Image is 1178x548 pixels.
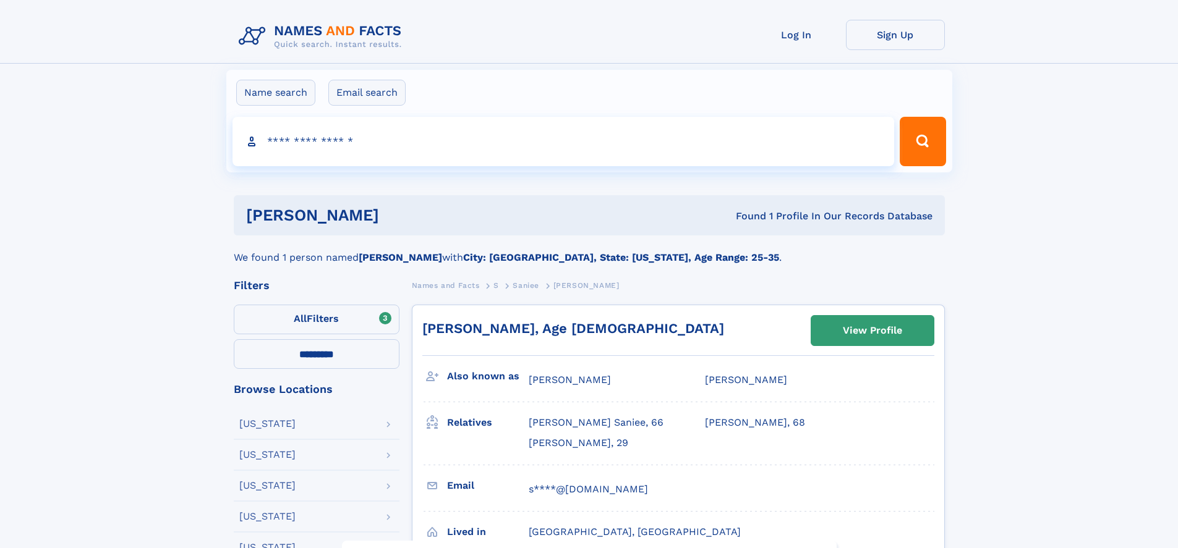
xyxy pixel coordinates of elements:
span: S [493,281,499,290]
b: City: [GEOGRAPHIC_DATA], State: [US_STATE], Age Range: 25-35 [463,251,779,263]
div: Filters [234,280,399,291]
a: Saniee [513,277,539,293]
span: [PERSON_NAME] [705,374,787,386]
span: [GEOGRAPHIC_DATA], [GEOGRAPHIC_DATA] [529,526,741,537]
a: [PERSON_NAME], 29 [529,436,628,450]
label: Filters [234,305,399,334]
h3: Also known as [447,366,529,387]
a: View Profile [811,316,934,345]
label: Email search [328,80,406,106]
h3: Relatives [447,412,529,433]
img: Logo Names and Facts [234,20,412,53]
h3: Lived in [447,521,529,542]
a: [PERSON_NAME], Age [DEMOGRAPHIC_DATA] [422,321,724,336]
div: [US_STATE] [239,419,296,429]
div: We found 1 person named with . [234,235,945,265]
a: S [493,277,499,293]
b: [PERSON_NAME] [359,251,442,263]
a: [PERSON_NAME] Saniee, 66 [529,416,664,429]
span: [PERSON_NAME] [529,374,611,386]
div: Browse Locations [234,384,399,395]
a: Names and Facts [412,277,480,293]
span: Saniee [513,281,539,290]
a: Log In [747,20,846,50]
div: View Profile [843,316,902,345]
a: [PERSON_NAME], 68 [705,416,805,429]
label: Name search [236,80,315,106]
span: All [294,313,307,324]
button: Search Button [900,117,945,166]
div: [US_STATE] [239,512,296,521]
input: search input [233,117,895,166]
h1: [PERSON_NAME] [246,208,558,223]
div: [US_STATE] [239,450,296,460]
h3: Email [447,475,529,496]
div: Found 1 Profile In Our Records Database [557,209,933,223]
a: Sign Up [846,20,945,50]
span: [PERSON_NAME] [553,281,620,290]
div: [US_STATE] [239,481,296,491]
